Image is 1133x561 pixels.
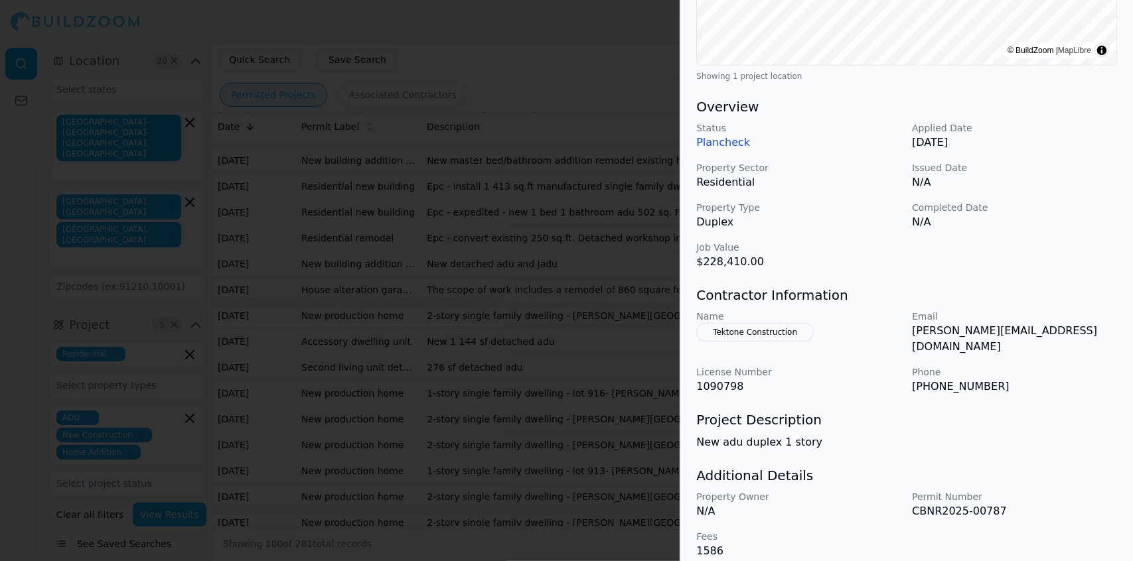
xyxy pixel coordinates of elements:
h3: Additional Details [696,466,1117,485]
p: Issued Date [912,161,1117,174]
p: Completed Date [912,201,1117,214]
p: CBNR2025-00787 [912,503,1117,519]
p: Job Value [696,241,901,254]
h3: Contractor Information [696,286,1117,304]
p: 1586 [696,543,901,559]
p: Property Owner [696,490,901,503]
p: $228,410.00 [696,254,901,270]
p: N/A [696,503,901,519]
p: N/A [912,214,1117,230]
p: Property Type [696,201,901,214]
p: Duplex [696,214,901,230]
div: Showing 1 project location [696,71,1117,82]
p: [PHONE_NUMBER] [912,379,1117,395]
p: Permit Number [912,490,1117,503]
p: License Number [696,365,901,379]
p: [PERSON_NAME][EMAIL_ADDRESS][DOMAIN_NAME] [912,323,1117,355]
p: Phone [912,365,1117,379]
p: Email [912,310,1117,323]
button: Tektone Construction [696,323,814,342]
p: 1090798 [696,379,901,395]
a: MapLibre [1058,46,1091,55]
div: © BuildZoom | [1008,44,1091,57]
p: [DATE] [912,135,1117,151]
p: N/A [912,174,1117,190]
p: Name [696,310,901,323]
h3: Project Description [696,410,1117,429]
summary: Toggle attribution [1094,42,1110,58]
p: Applied Date [912,121,1117,135]
p: Status [696,121,901,135]
p: Plancheck [696,135,901,151]
p: Residential [696,174,901,190]
p: New adu duplex 1 story [696,434,1117,450]
p: Fees [696,530,901,543]
p: Property Sector [696,161,901,174]
h3: Overview [696,97,1117,116]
